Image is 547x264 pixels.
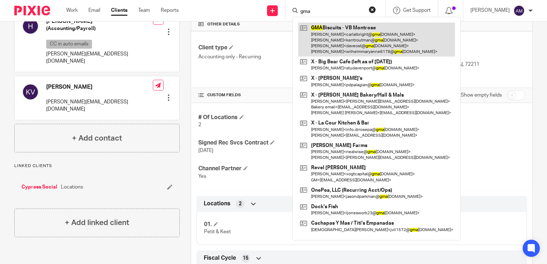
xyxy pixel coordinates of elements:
span: 15 [243,255,248,262]
a: Email [88,7,100,14]
p: [PERSON_NAME][EMAIL_ADDRESS][DOMAIN_NAME] [46,50,153,65]
h4: 01. [204,221,362,228]
h4: [PERSON_NAME] [46,83,153,91]
img: svg%3E [513,5,525,16]
p: Linked clients [14,163,180,169]
label: Show empty fields [461,92,502,99]
span: 2 [239,200,242,207]
a: Reports [161,7,179,14]
span: Yes [198,174,206,179]
a: Team [138,7,150,14]
span: Other details [207,21,240,27]
p: Accounting only - Recurring [198,53,362,60]
a: Clients [111,7,127,14]
span: 2 [198,122,201,127]
img: svg%3E [22,83,39,101]
a: Cypress Social [21,184,57,191]
img: svg%3E [22,18,39,35]
span: Fiscal Cycle [204,254,236,262]
span: [DATE] [198,148,213,153]
h4: # Of Locations [198,114,362,121]
p: CC in auto emails [46,40,92,49]
span: Petit & Keet [204,229,231,234]
input: Search [300,9,364,15]
h4: + Add linked client [65,217,129,228]
a: Work [66,7,78,14]
img: Pixie [14,6,50,15]
h5: (Accounting/Payroll) [46,25,153,32]
button: Clear [369,6,376,13]
h4: + Add contact [72,133,122,144]
p: [PERSON_NAME] [470,7,510,14]
span: Get Support [403,8,431,13]
span: Locations [61,184,83,191]
span: Locations [204,200,231,207]
h4: Signed Rec Svcs Contract [198,139,362,147]
h4: CUSTOM FIELDS [198,92,362,98]
h4: Channel Partner [198,165,362,172]
p: [PERSON_NAME][EMAIL_ADDRESS][DOMAIN_NAME] [46,98,153,113]
h4: Client type [198,44,362,52]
